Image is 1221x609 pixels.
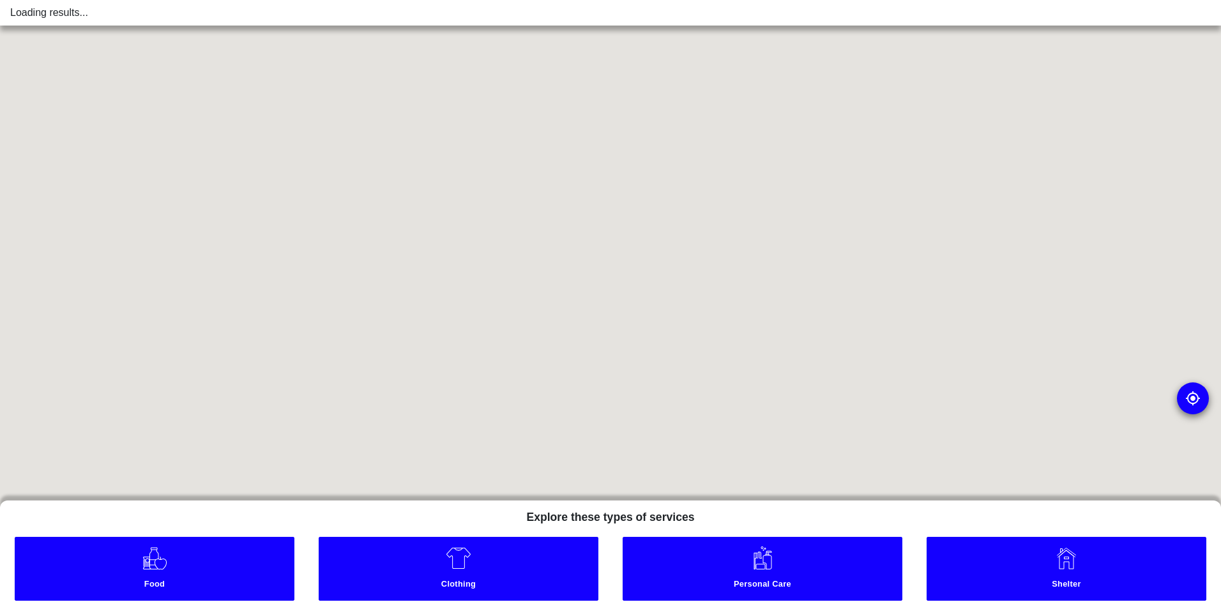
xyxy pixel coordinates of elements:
[322,579,595,592] small: Clothing
[750,545,775,571] img: Personal Care
[927,537,1206,601] a: Shelter
[15,537,294,601] a: Food
[1185,391,1201,406] img: go to my location
[623,537,902,601] a: Personal Care
[446,545,471,571] img: Clothing
[516,500,704,529] h5: Explore these types of services
[10,5,1211,20] div: Loading results...
[1054,545,1079,571] img: Shelter
[18,579,291,592] small: Food
[142,545,168,571] img: Food
[930,579,1202,592] small: Shelter
[626,579,899,592] small: Personal Care
[319,537,598,601] a: Clothing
